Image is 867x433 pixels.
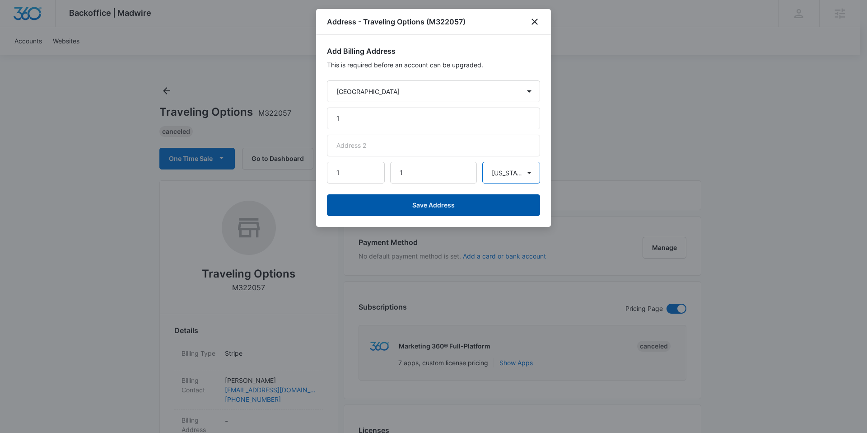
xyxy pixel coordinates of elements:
button: close [529,16,540,27]
h2: Add Billing Address [327,46,540,56]
input: City [390,162,477,184]
input: Address 2 [327,135,540,156]
button: Save Address [327,194,540,216]
input: Address 1 [327,108,540,129]
input: Zip Code [327,162,385,184]
h1: Address - Traveling Options (M322057) [327,16,466,27]
p: This is required before an account can be upgraded. [327,60,540,70]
